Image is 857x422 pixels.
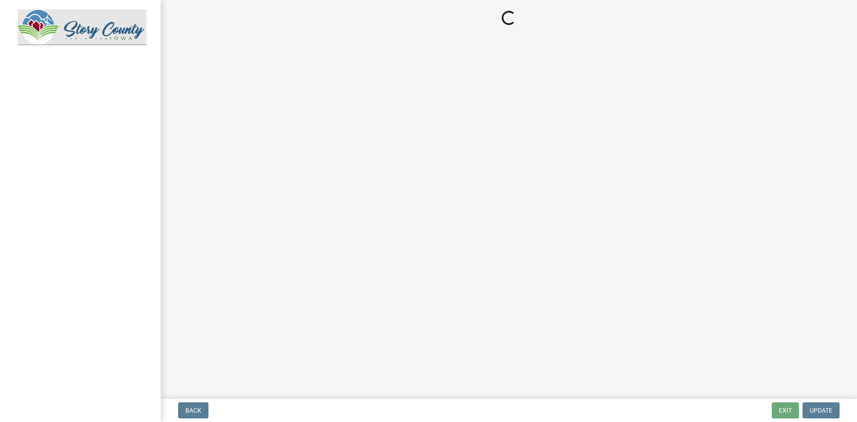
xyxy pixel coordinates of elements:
[803,402,840,418] button: Update
[772,402,799,418] button: Exit
[18,9,146,45] img: Story County, Iowa
[185,407,201,414] span: Back
[178,402,208,418] button: Back
[810,407,832,414] span: Update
